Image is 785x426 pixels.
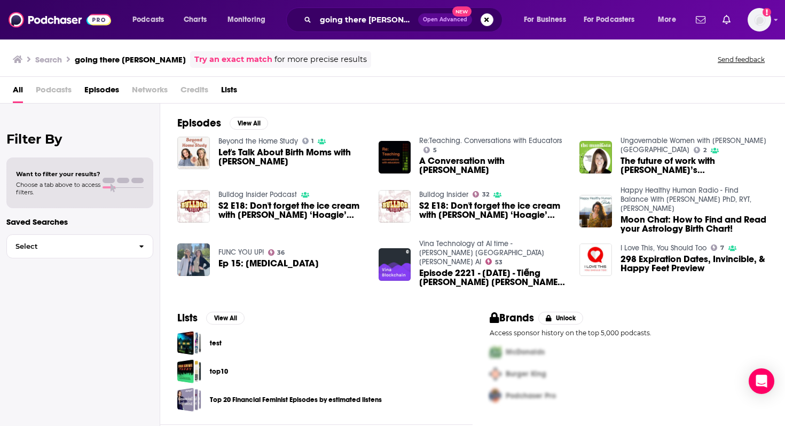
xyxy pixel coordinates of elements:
img: Second Pro Logo [485,363,506,385]
button: Unlock [538,312,584,325]
span: A Conversation with [PERSON_NAME] [419,156,567,175]
button: open menu [516,11,579,28]
span: 7 [720,246,724,250]
img: Ep 15: Intermittent Fasting [177,243,210,276]
span: 5 [433,148,437,153]
span: 2 [703,148,706,153]
span: 32 [482,192,489,197]
img: 298 Expiration Dates, Invincible, & Happy Feet Preview [579,243,612,276]
span: Episodes [84,81,119,103]
span: Select [7,243,130,250]
span: New [452,6,472,17]
a: Bulldog Insider Podcast [218,190,297,199]
a: Moon Chat: How to Find and Read your Astrology Birth Chart! [621,215,768,233]
a: Try an exact match [194,53,272,66]
span: More [658,12,676,27]
a: Vina Technology at AI time - Công nghệ Việt Nam thời AI [419,239,544,266]
img: The future of work with Hasbro’s Samantha Lomow [579,141,612,173]
img: User Profile [748,8,771,31]
p: Saved Searches [6,217,153,227]
img: Moon Chat: How to Find and Read your Astrology Birth Chart! [579,195,612,227]
span: Episode 2221 - [DATE] - Tiếng [PERSON_NAME] [PERSON_NAME] [PERSON_NAME] OpenAI cho [PERSON_NAME] ... [419,269,567,287]
button: open menu [125,11,178,28]
span: 1 [311,139,313,144]
span: Choose a tab above to access filters. [16,181,100,196]
span: The future of work with [PERSON_NAME]’s [PERSON_NAME] [621,156,768,175]
a: Top 20 Financial Feminist Episodes by estimated listens [210,394,382,406]
span: Networks [132,81,168,103]
img: S2 E18: Don't forget the ice cream with Dale ‘Hoagie’ Haagenson and Jade Miller [177,190,210,223]
span: Logged in as christina_epic [748,8,771,31]
img: Third Pro Logo [485,385,506,407]
span: 298 Expiration Dates, Invincible, & Happy Feet Preview [621,255,768,273]
img: Episode 2221 - July 3 - Tiếng Anh - Những thành tựu của OpenAI cho ứng dụng thực tế - Vina Techno... [379,248,411,281]
a: Happy Healthy Human Radio - Find Balance With Samantha Attard PhD, RYT, Doula [621,186,751,213]
a: The future of work with Hasbro’s Samantha Lomow [621,156,768,175]
a: 1 [302,138,314,144]
a: A Conversation with Samantha Bennett [419,156,567,175]
img: A Conversation with Samantha Bennett [379,141,411,173]
h2: Episodes [177,116,221,130]
h2: Lists [177,311,198,325]
span: Charts [184,12,207,27]
span: McDonalds [506,348,545,357]
button: open menu [650,11,689,28]
span: Open Advanced [423,17,467,22]
button: Send feedback [715,55,768,64]
span: Burger King [506,369,546,378]
a: Lists [221,81,237,103]
span: Podchaser Pro [506,391,556,400]
a: Bulldog Insider [419,190,468,199]
h2: Filter By [6,131,153,147]
a: Podchaser - Follow, Share and Rate Podcasts [9,10,111,30]
span: Let's Talk About Birth Moms with [PERSON_NAME] [218,148,366,166]
a: top10 [177,359,201,383]
svg: Add a profile image [763,8,771,17]
a: 7 [711,244,724,251]
span: for more precise results [274,53,367,66]
a: Ungovernable Women with Portia Mount [621,136,766,154]
span: Top 20 Financial Feminist Episodes by estimated listens [177,388,201,412]
div: Open Intercom Messenger [749,368,774,394]
h2: Brands [490,311,534,325]
a: S2 E18: Don't forget the ice cream with Dale ‘Hoagie’ Haagenson and Jade Miller [379,190,411,223]
a: Episode 2221 - July 3 - Tiếng Anh - Những thành tựu của OpenAI cho ứng dụng thực tế - Vina Techno... [419,269,567,287]
button: Select [6,234,153,258]
span: For Podcasters [584,12,635,27]
img: First Pro Logo [485,341,506,363]
button: Open AdvancedNew [418,13,472,26]
a: test [177,331,201,355]
span: Podcasts [132,12,164,27]
button: open menu [220,11,279,28]
a: test [210,337,222,349]
button: View All [230,117,268,130]
a: EpisodesView All [177,116,268,130]
a: 53 [485,258,503,265]
input: Search podcasts, credits, & more... [316,11,418,28]
a: S2 E18: Don't forget the ice cream with Dale ‘Hoagie’ Haagenson and Jade Miller [419,201,567,219]
a: Beyond the Home Study [218,137,298,146]
a: I Love This, You Should Too [621,243,706,253]
a: FUNC YOU UP! [218,248,264,257]
img: Let's Talk About Birth Moms with Samantha Miller [177,137,210,169]
span: For Business [524,12,566,27]
span: Want to filter your results? [16,170,100,178]
a: Let's Talk About Birth Moms with Samantha Miller [218,148,366,166]
span: S2 E18: Don't forget the ice cream with [PERSON_NAME] ‘Hoagie’ [PERSON_NAME] and [PERSON_NAME] [218,201,366,219]
span: Podcasts [36,81,72,103]
a: Charts [177,11,213,28]
span: 53 [495,260,503,265]
a: All [13,81,23,103]
span: S2 E18: Don't forget the ice cream with [PERSON_NAME] ‘Hoagie’ [PERSON_NAME] and [PERSON_NAME] [419,201,567,219]
a: 5 [423,147,437,153]
button: open menu [577,11,650,28]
